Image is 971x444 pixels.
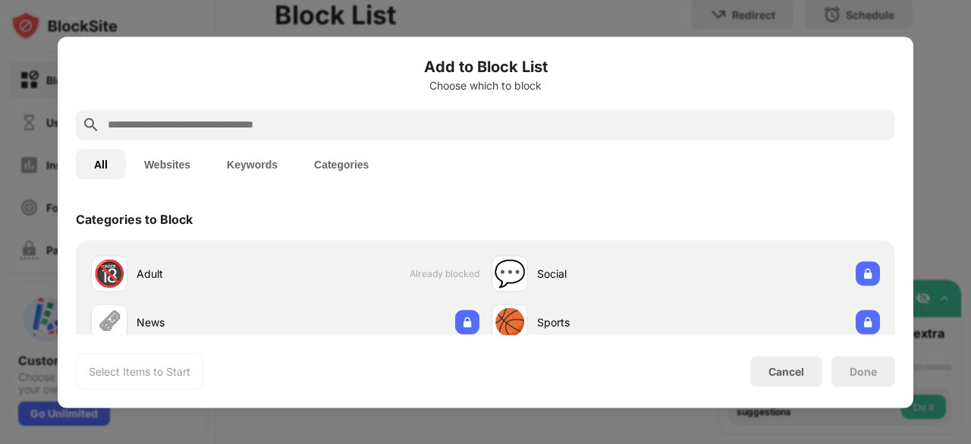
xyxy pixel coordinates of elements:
[209,149,296,179] button: Keywords
[76,79,895,91] div: Choose which to block
[93,258,125,289] div: 🔞
[296,149,387,179] button: Categories
[494,258,526,289] div: 💬
[537,266,686,282] div: Social
[76,149,126,179] button: All
[126,149,209,179] button: Websites
[494,307,526,338] div: 🏀
[137,266,285,282] div: Adult
[82,115,100,134] img: search.svg
[768,365,804,378] div: Cancel
[537,314,686,330] div: Sports
[410,268,479,279] span: Already blocked
[76,211,193,226] div: Categories to Block
[137,314,285,330] div: News
[89,364,190,379] div: Select Items to Start
[850,365,877,377] div: Done
[76,55,895,77] h6: Add to Block List
[96,307,122,338] div: 🗞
